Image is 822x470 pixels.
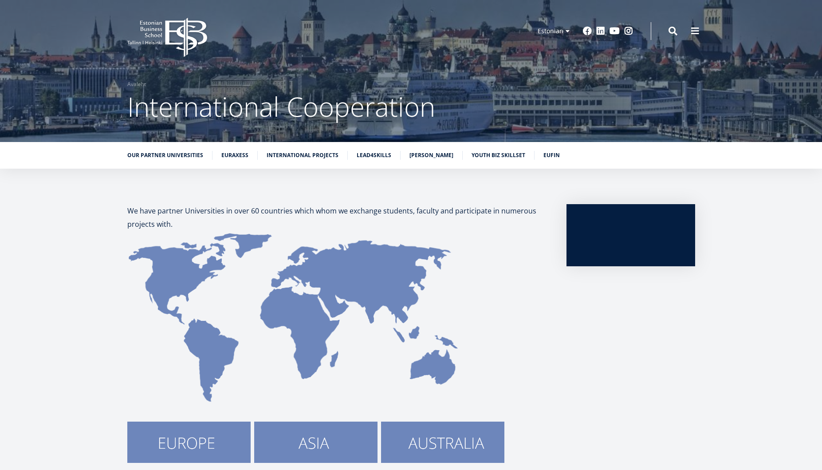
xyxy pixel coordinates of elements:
[357,151,391,160] a: Lead4Skills
[127,80,146,89] a: Avaleht
[267,151,338,160] a: International Projects
[472,151,525,160] a: Youth BIZ Skillset
[127,88,435,125] span: International Cooperation
[624,27,633,36] a: Instagram
[127,231,461,404] img: map.png
[127,204,549,231] p: We have partner Universities in over 60 countries which whom we exchange students, faculty and pa...
[583,27,592,36] a: Facebook
[254,422,378,462] img: Asia.png
[381,422,504,462] img: Australia.png
[221,151,248,160] a: Euraxess
[127,151,203,160] a: Our partner universities
[127,422,251,462] img: Europe.png
[610,27,620,36] a: Youtube
[409,151,453,160] a: [PERSON_NAME]
[596,27,605,36] a: Linkedin
[543,151,560,160] a: EUFIN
